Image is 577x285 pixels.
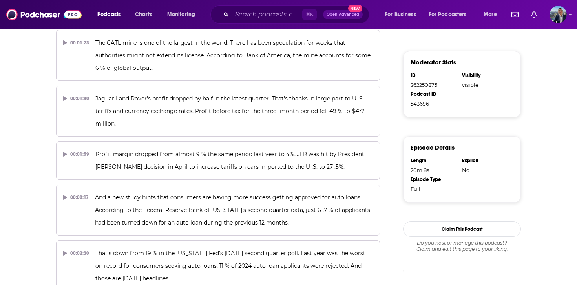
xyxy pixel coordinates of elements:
a: Show notifications dropdown [508,8,522,21]
button: open menu [162,8,205,21]
h3: Moderator Stats [411,58,456,66]
button: open menu [424,8,478,21]
div: Podcast ID [411,91,457,97]
div: Episode Type [411,176,457,183]
div: 00:01:40 [63,92,89,105]
span: And a new study hints that consumers are having more success getting approved for auto loans. Acc... [95,194,372,226]
img: User Profile [550,6,567,23]
span: ⌘ K [302,9,317,20]
span: Podcasts [97,9,121,20]
div: 20m 8s [411,167,457,173]
h3: Episode Details [411,144,455,151]
span: Open Advanced [327,13,359,16]
button: open menu [478,8,507,21]
button: 00:01:40Jaguar Land Rover's profit dropped by half in the latest quarter. That's thanks in large ... [56,86,380,137]
div: ID [411,72,457,79]
span: Charts [135,9,152,20]
div: Search podcasts, credits, & more... [218,5,377,24]
span: For Business [385,9,416,20]
span: For Podcasters [429,9,467,20]
a: Charts [130,8,157,21]
span: Profit margin dropped from almost 9 % the same period last year to 4%. JLR was hit by President [... [95,151,366,170]
img: Podchaser - Follow, Share and Rate Podcasts [6,7,82,22]
input: Search podcasts, credits, & more... [232,8,302,21]
a: Show notifications dropdown [528,8,540,21]
div: No [462,167,508,173]
div: 00:02:30 [63,247,89,259]
span: New [348,5,362,12]
div: Explicit [462,157,508,164]
button: Open AdvancedNew [323,10,363,19]
span: Jaguar Land Rover's profit dropped by half in the latest quarter. That's thanks in large part to ... [95,95,366,127]
span: Logged in as andrewmamo5 [550,6,567,23]
span: Monitoring [167,9,195,20]
div: 00:01:23 [63,37,89,49]
span: Do you host or manage this podcast? [403,240,521,246]
button: Claim This Podcast [403,221,521,237]
span: More [484,9,497,20]
button: 00:01:59Profit margin dropped from almost 9 % the same period last year to 4%. JLR was hit by Pre... [56,141,380,180]
span: The CATL mine is one of the largest in the world. There has been speculation for weeks that autho... [95,39,372,71]
button: open menu [92,8,131,21]
button: 00:02:17And a new study hints that consumers are having more success getting approved for auto lo... [56,185,380,236]
span: That's down from 19 % in the [US_STATE] Fed's [DATE] second quarter poll. Last year was the worst... [95,250,367,282]
div: Claim and edit this page to your liking. [403,240,521,252]
div: 00:01:59 [63,148,89,161]
div: Visibility [462,72,508,79]
div: 00:02:17 [63,191,89,204]
div: Length [411,157,457,164]
button: open menu [380,8,426,21]
div: visible [462,82,508,88]
button: Show profile menu [550,6,567,23]
div: 262250875 [411,82,457,88]
div: 543696 [411,100,457,107]
div: Full [411,186,457,192]
button: 00:01:23The CATL mine is one of the largest in the world. There has been speculation for weeks th... [56,30,380,81]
